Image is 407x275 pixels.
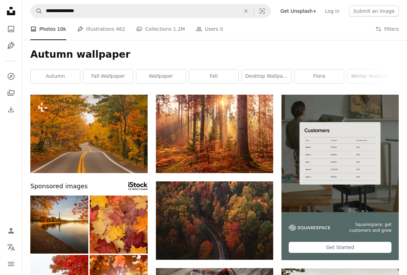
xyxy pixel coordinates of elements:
[30,196,88,254] img: Washington DC in the fall
[220,25,223,33] span: 0
[77,18,125,40] a: Illustrations 462
[4,257,18,271] button: Menu
[4,224,18,238] a: Log in / Sign up
[173,25,185,33] span: 1.2M
[4,86,18,100] a: Collections
[338,222,391,234] span: Squarespace: get customers and grow
[136,69,186,83] a: wallpaper
[136,18,185,40] a: Collections 1.2M
[189,69,238,83] a: fall
[30,131,148,137] a: an empty road surrounded by trees with yellow leaves
[295,69,344,83] a: flora
[375,18,399,40] button: Filters
[156,181,273,260] img: aerial photography of trees and road
[156,131,273,137] a: forest heat by sunbeam
[347,69,397,83] a: winter wallpaper
[281,95,399,260] a: Squarespace: get customers and growGet Started
[30,95,148,173] img: an empty road surrounded by trees with yellow leaves
[289,225,330,231] img: file-1747939142011-51e5cc87e3c9
[238,4,254,18] button: Clear
[254,4,270,18] button: Visual search
[156,95,273,173] img: forest heat by sunbeam
[30,181,88,191] span: Sponsored images
[90,196,148,254] img: maple autumn leaves
[289,242,391,253] div: Get Started
[30,48,399,61] h1: Autumn wallpaper
[4,103,18,116] a: Download History
[196,18,223,40] a: Users 0
[4,22,18,36] a: Photos
[31,69,80,83] a: autumn
[276,6,321,17] a: Get Unsplash+
[30,4,271,18] form: Find visuals sitewide
[242,69,291,83] a: desktop wallpaper
[83,69,133,83] a: fall wallpaper
[281,95,399,212] img: file-1747939376688-baf9a4a454ffimage
[4,39,18,53] a: Illustrations
[31,4,42,18] button: Search Unsplash
[4,69,18,83] a: Explore
[4,240,18,254] button: Language
[116,25,125,33] span: 462
[156,217,273,224] a: aerial photography of trees and road
[321,6,344,17] a: Log in
[349,6,399,17] button: Submit an image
